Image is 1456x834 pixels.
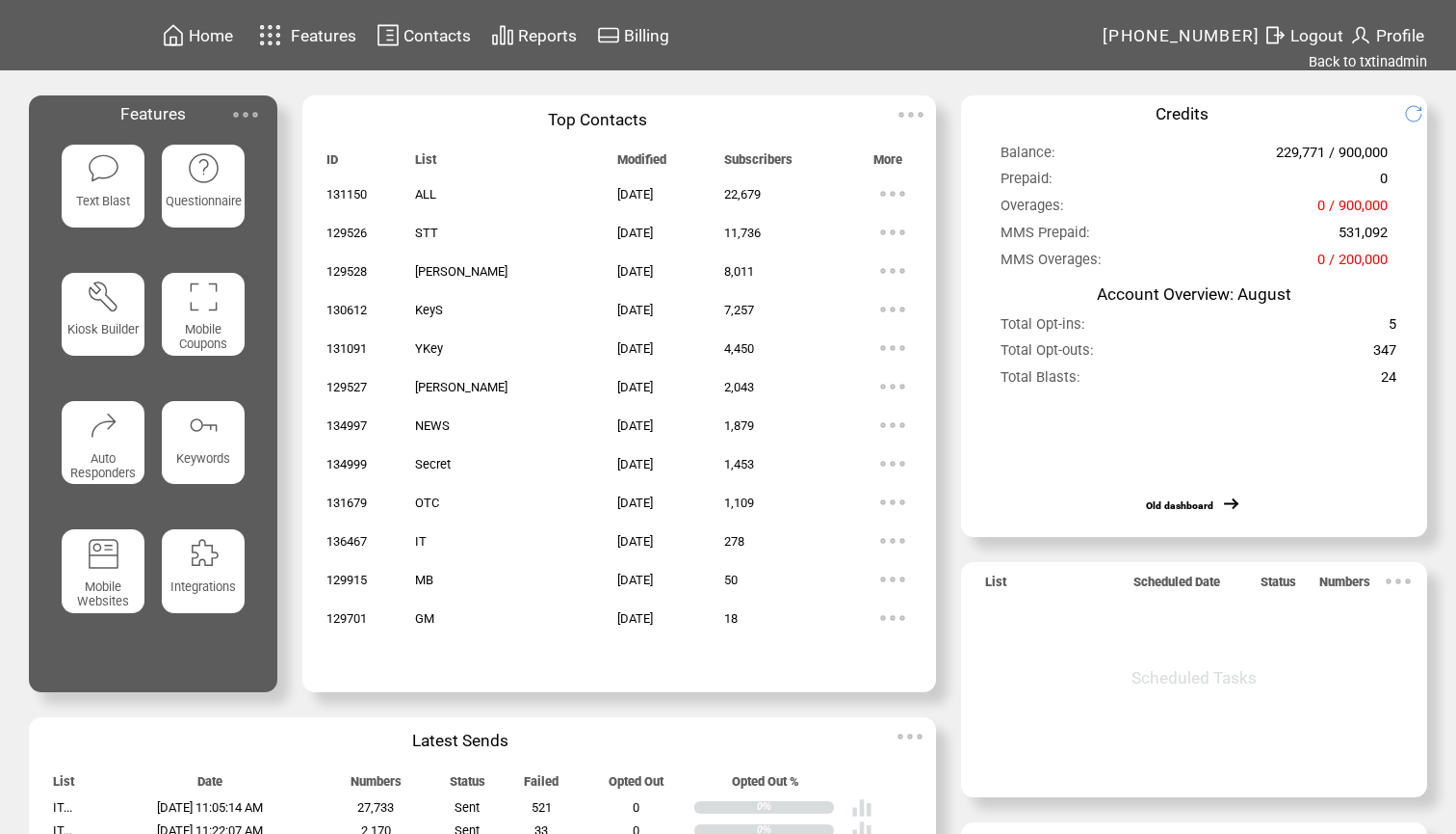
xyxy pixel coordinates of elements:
[1133,575,1220,598] span: Scheduled Date
[873,252,912,290] img: ellypsis.svg
[873,522,912,560] img: ellypsis.svg
[873,175,912,213] img: ellypsis.svg
[1131,668,1257,687] span: Scheduled Tasks
[617,496,653,510] span: [DATE]
[53,800,72,815] span: IT...
[1339,224,1388,250] span: 531,092
[985,575,1006,598] span: List
[724,341,754,356] span: 4,450
[1317,251,1388,277] span: 0 / 200,000
[1001,251,1102,277] span: MMS Overages:
[873,152,902,175] span: More
[1263,23,1287,47] img: exit.svg
[1381,368,1396,394] span: 24
[1261,20,1346,50] a: Logout
[724,264,754,279] span: 8,011
[873,444,912,483] img: ellypsis.svg
[374,20,474,50] a: Contacts
[250,16,359,54] a: Features
[189,26,233,45] span: Home
[76,194,130,208] span: Text Blast
[491,23,514,47] img: chart.svg
[77,579,129,608] span: Mobile Websites
[415,534,427,549] span: IT
[1404,104,1438,123] img: refresh.png
[326,303,367,317] span: 130612
[873,290,912,329] img: ellypsis.svg
[162,273,246,385] a: Mobile Coupons
[326,187,367,202] span: 131150
[87,537,120,571] img: mobile-websites.svg
[415,303,443,317] span: KeyS
[1346,20,1427,50] a: Profile
[633,800,639,815] span: 0
[326,611,367,626] span: 129701
[1276,144,1388,170] span: 229,771 / 900,000
[724,187,761,202] span: 22,679
[873,367,912,406] img: ellypsis.svg
[617,341,653,356] span: [DATE]
[166,194,242,208] span: Questionnaire
[1380,170,1388,196] span: 0
[187,537,221,571] img: integrations.svg
[617,264,653,279] span: [DATE]
[617,380,653,394] span: [DATE]
[617,303,653,317] span: [DATE]
[1103,26,1261,45] span: [PHONE_NUMBER]
[377,23,400,47] img: contacts.svg
[62,401,145,513] a: Auto Responders
[415,187,436,202] span: ALL
[450,774,485,797] span: Status
[291,26,356,45] span: Features
[415,611,434,626] span: GM
[157,800,263,815] span: [DATE] 11:05:14 AM
[326,380,367,394] span: 129527
[724,303,754,317] span: 7,257
[1001,315,1085,341] span: Total Opt-ins:
[415,457,451,471] span: Secret
[62,273,145,385] a: Kiosk Builder
[1261,575,1296,598] span: Status
[891,717,929,756] img: ellypsis.svg
[1373,341,1396,367] span: 347
[873,329,912,367] img: ellypsis.svg
[120,104,186,123] span: Features
[724,152,793,175] span: Subscribers
[724,611,738,626] span: 18
[873,599,912,637] img: ellypsis.svg
[873,406,912,444] img: ellypsis.svg
[179,322,227,351] span: Mobile Coupons
[1309,53,1427,70] a: Back to txtinadmin
[873,213,912,252] img: ellypsis.svg
[162,23,185,47] img: home.svg
[1376,26,1424,45] span: Profile
[62,529,145,641] a: Mobile Websites
[351,774,402,797] span: Numbers
[412,731,508,750] span: Latest Sends
[724,226,761,240] span: 11,736
[617,226,653,240] span: [DATE]
[532,800,552,815] span: 521
[326,534,367,549] span: 136467
[617,418,653,433] span: [DATE]
[617,187,653,202] span: [DATE]
[1001,197,1064,223] span: Overages:
[162,401,246,513] a: Keywords
[187,408,221,442] img: keywords.svg
[403,26,471,45] span: Contacts
[524,774,559,797] span: Failed
[197,774,222,797] span: Date
[1001,368,1080,394] span: Total Blasts:
[70,451,136,480] span: Auto Responders
[724,534,744,549] span: 278
[326,457,367,471] span: 134999
[455,800,480,815] span: Sent
[488,20,580,50] a: Reports
[1001,144,1055,170] span: Balance:
[1001,170,1053,196] span: Prepaid:
[87,151,120,185] img: text-blast.svg
[415,380,507,394] span: [PERSON_NAME]
[594,20,672,50] a: Billing
[617,611,653,626] span: [DATE]
[187,280,221,313] img: coupons.svg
